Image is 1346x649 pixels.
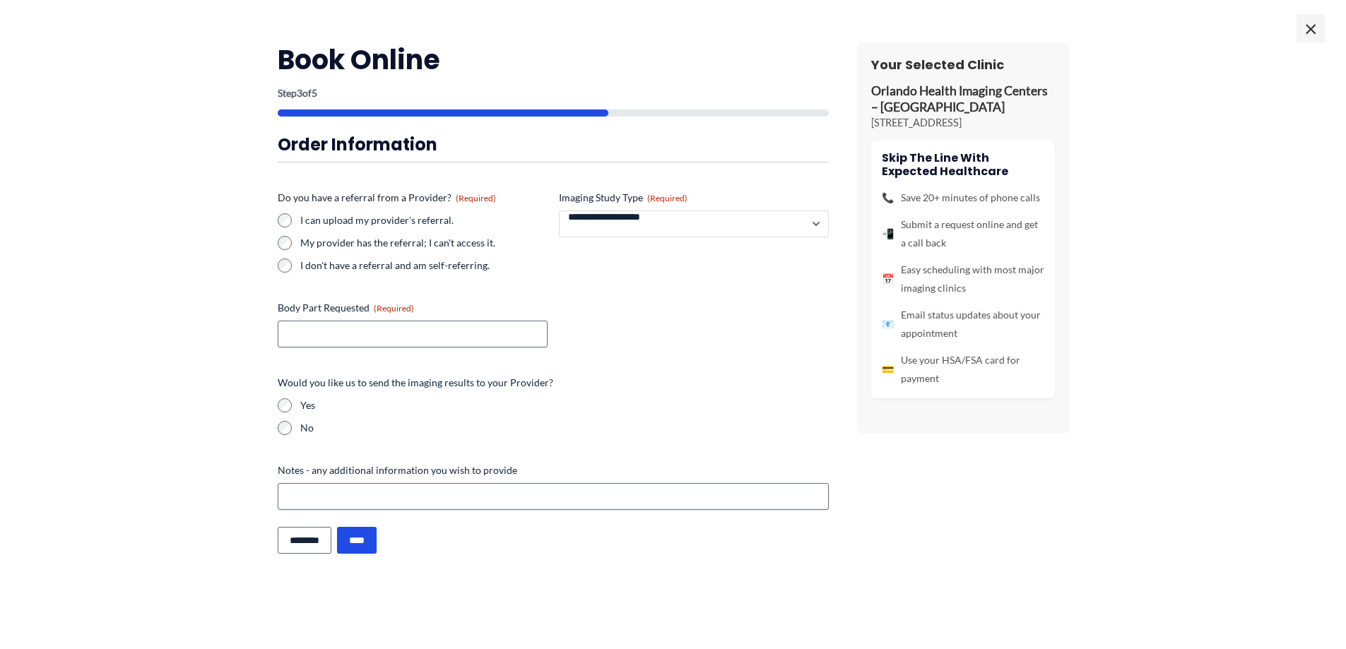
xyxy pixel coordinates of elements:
li: Save 20+ minutes of phone calls [882,189,1044,207]
h4: Skip the line with Expected Healthcare [882,151,1044,178]
li: Use your HSA/FSA card for payment [882,351,1044,388]
span: (Required) [647,193,687,203]
label: No [300,421,829,435]
span: 📧 [882,315,894,333]
span: × [1297,14,1325,42]
span: (Required) [374,303,414,314]
h3: Your Selected Clinic [871,56,1055,73]
h2: Book Online [278,42,829,77]
label: Notes - any additional information you wish to provide [278,463,829,477]
p: Orlando Health Imaging Centers – [GEOGRAPHIC_DATA] [871,83,1055,116]
span: (Required) [456,193,496,203]
p: Step of [278,88,829,98]
label: Imaging Study Type [559,191,829,205]
span: 📅 [882,270,894,288]
span: 3 [297,87,302,99]
span: 📲 [882,225,894,243]
label: I don't have a referral and am self-referring. [300,258,548,273]
label: I can upload my provider's referral. [300,213,548,227]
li: Email status updates about your appointment [882,306,1044,343]
span: 📞 [882,189,894,207]
h3: Order Information [278,133,829,155]
li: Easy scheduling with most major imaging clinics [882,261,1044,297]
span: 💳 [882,360,894,379]
label: Body Part Requested [278,301,548,315]
label: My provider has the referral; I can't access it. [300,236,548,250]
p: [STREET_ADDRESS] [871,116,1055,130]
span: 5 [312,87,317,99]
label: Yes [300,398,829,412]
legend: Would you like us to send the imaging results to your Provider? [278,376,553,390]
legend: Do you have a referral from a Provider? [278,191,496,205]
li: Submit a request online and get a call back [882,215,1044,252]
